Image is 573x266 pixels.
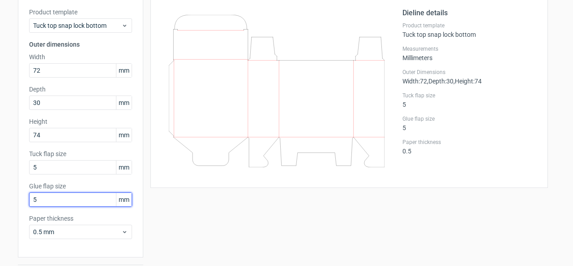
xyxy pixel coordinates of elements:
h2: Dieline details [402,8,537,18]
label: Tuck flap size [29,149,132,158]
label: Paper thickness [29,214,132,223]
label: Product template [29,8,132,17]
div: 0.5 [402,139,537,155]
span: mm [116,96,132,109]
div: 5 [402,115,537,131]
span: , Height : 74 [453,78,482,85]
span: 0.5 mm [33,227,121,236]
div: 5 [402,92,537,108]
span: , Depth : 30 [427,78,453,85]
span: mm [116,64,132,77]
label: Paper thickness [402,139,537,146]
label: Glue flap size [402,115,537,122]
label: Tuck flap size [402,92,537,99]
label: Height [29,117,132,126]
div: Millimeters [402,45,537,61]
span: mm [116,193,132,206]
span: Tuck top snap lock bottom [33,21,121,30]
label: Measurements [402,45,537,52]
label: Outer Dimensions [402,69,537,76]
label: Width [29,52,132,61]
h3: Outer dimensions [29,40,132,49]
label: Depth [29,85,132,94]
div: Tuck top snap lock bottom [402,22,537,38]
span: Width : 72 [402,78,427,85]
span: mm [116,161,132,174]
label: Glue flap size [29,182,132,191]
span: mm [116,128,132,142]
label: Product template [402,22,537,29]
